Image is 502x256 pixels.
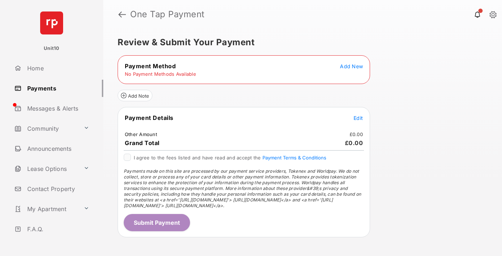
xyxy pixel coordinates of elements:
[125,62,176,70] span: Payment Method
[11,80,103,97] a: Payments
[11,220,103,238] a: F.A.Q.
[118,90,152,101] button: Add Note
[349,131,363,138] td: £0.00
[44,45,60,52] p: Unit10
[124,131,157,138] td: Other Amount
[130,10,205,19] strong: One Tap Payment
[11,160,81,177] a: Lease Options
[340,63,363,69] span: Add New
[124,71,196,77] td: No Payment Methods Available
[11,180,103,197] a: Contact Property
[11,120,81,137] a: Community
[11,140,103,157] a: Announcements
[11,100,103,117] a: Messages & Alerts
[11,60,103,77] a: Home
[262,155,326,160] button: I agree to the fees listed and have read and accept the
[125,139,160,146] span: Grand Total
[11,200,81,218] a: My Apartment
[124,168,361,208] span: Payments made on this site are processed by our payment service providers, Tokenex and Worldpay. ...
[354,115,363,121] span: Edit
[345,139,363,146] span: £0.00
[354,114,363,121] button: Edit
[340,62,363,70] button: Add New
[124,214,190,231] button: Submit Payment
[134,155,326,160] span: I agree to the fees listed and have read and accept the
[125,114,174,121] span: Payment Details
[118,38,482,47] h5: Review & Submit Your Payment
[40,11,63,34] img: svg+xml;base64,PHN2ZyB4bWxucz0iaHR0cDovL3d3dy53My5vcmcvMjAwMC9zdmciIHdpZHRoPSI2NCIgaGVpZ2h0PSI2NC...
